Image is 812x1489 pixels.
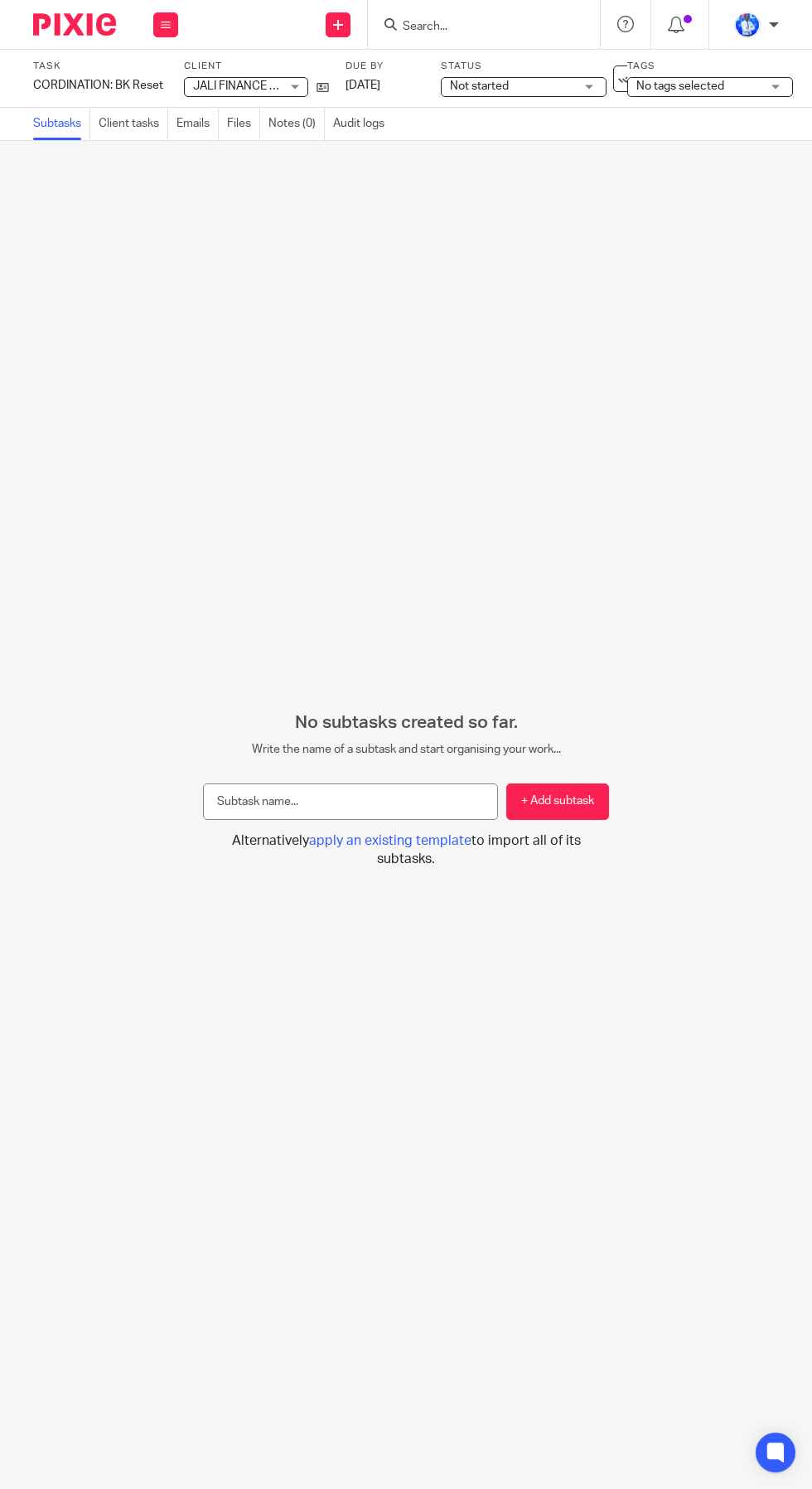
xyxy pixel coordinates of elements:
[193,80,287,92] span: JALI FINANCE Ltd
[333,108,393,140] a: Audit logs
[627,60,793,73] label: Tags
[203,832,609,868] button: Alternativelyapply an existing templateto import all of its subtasks.
[346,80,380,91] span: [DATE]
[636,80,724,92] span: No tags selected
[33,13,116,36] img: Pixie
[346,60,420,73] label: Due by
[33,77,163,94] div: CORDINATION: BK Reset
[227,108,260,140] a: Files
[734,12,761,38] img: WhatsApp%20Image%202022-01-17%20at%2010.26.43%20PM.jpeg
[176,108,219,140] a: Emails
[99,108,168,140] a: Client tasks
[203,741,609,758] p: Write the name of a subtask and start organising your work...
[506,783,609,821] button: + Add subtask
[33,60,163,73] label: Task
[203,783,498,821] input: Subtask name...
[441,60,607,73] label: Status
[268,108,325,140] a: Notes (0)
[450,80,509,92] span: Not started
[33,108,90,140] a: Subtasks
[309,834,471,847] span: apply an existing template
[203,712,609,734] h2: No subtasks created so far.
[184,60,329,73] label: Client
[401,20,550,35] input: Search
